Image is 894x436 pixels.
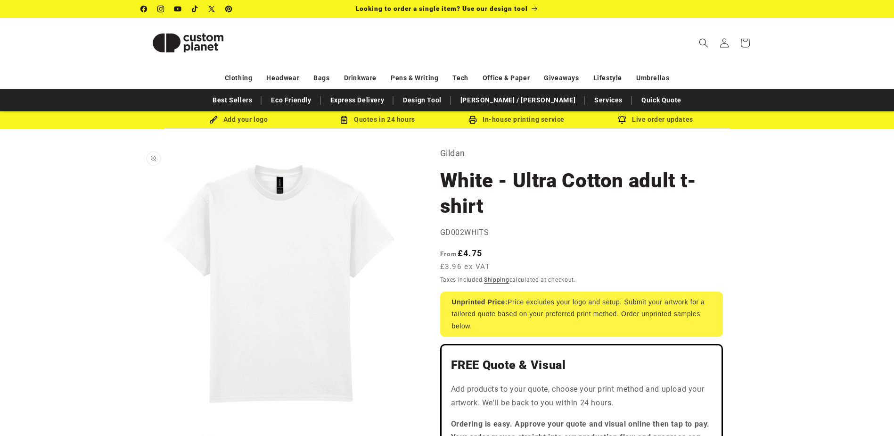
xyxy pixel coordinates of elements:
[847,391,894,436] iframe: Chat Widget
[693,33,714,53] summary: Search
[451,383,712,410] p: Add products to your quote, choose your print method and upload your artwork. We'll be back to yo...
[484,277,509,283] a: Shipping
[440,248,483,258] strong: £4.75
[398,92,446,109] a: Design Tool
[637,92,686,109] a: Quick Quote
[344,70,377,86] a: Drinkware
[451,358,712,373] h2: FREE Quote & Visual
[266,92,316,109] a: Eco Friendly
[590,92,627,109] a: Services
[586,114,725,126] div: Live order updates
[208,92,257,109] a: Best Sellers
[440,261,491,272] span: £3.96 ex VAT
[340,116,348,124] img: Order Updates Icon
[440,292,723,337] div: Price excludes your logo and setup. Submit your artwork for a tailored quote based on your prefer...
[141,22,235,64] img: Custom Planet
[452,298,508,306] strong: Unprinted Price:
[468,116,477,124] img: In-house printing
[137,18,238,67] a: Custom Planet
[308,114,447,126] div: Quotes in 24 hours
[618,116,626,124] img: Order updates
[452,70,468,86] a: Tech
[544,70,579,86] a: Giveaways
[483,70,530,86] a: Office & Paper
[209,116,218,124] img: Brush Icon
[266,70,299,86] a: Headwear
[447,114,586,126] div: In-house printing service
[440,168,723,219] h1: White - Ultra Cotton adult t-shirt
[356,5,528,12] span: Looking to order a single item? Use our design tool
[440,228,489,237] span: GD002WHITS
[440,275,723,285] div: Taxes included. calculated at checkout.
[313,70,329,86] a: Bags
[326,92,389,109] a: Express Delivery
[636,70,669,86] a: Umbrellas
[456,92,580,109] a: [PERSON_NAME] / [PERSON_NAME]
[225,70,253,86] a: Clothing
[391,70,438,86] a: Pens & Writing
[440,146,723,161] p: Gildan
[169,114,308,126] div: Add your logo
[440,250,458,258] span: From
[593,70,622,86] a: Lifestyle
